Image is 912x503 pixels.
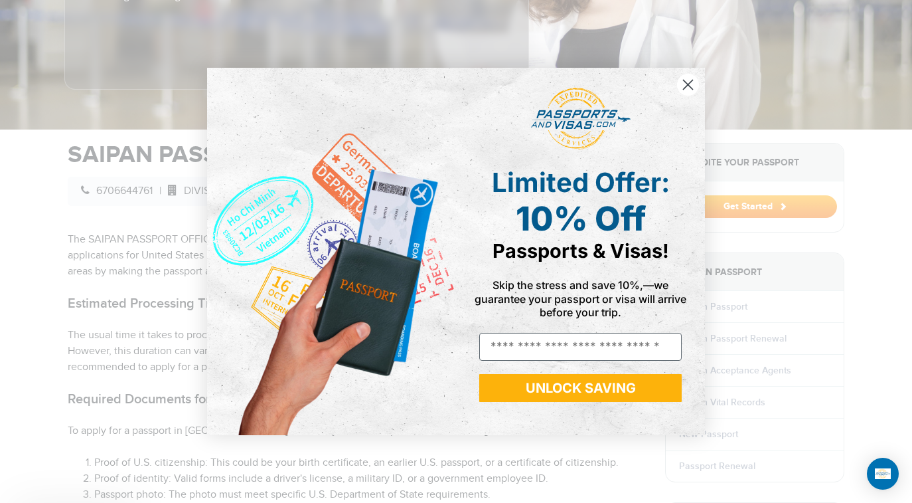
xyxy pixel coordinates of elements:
[867,458,899,490] div: Open Intercom Messenger
[479,374,682,402] button: UNLOCK SAVING
[475,278,686,318] span: Skip the stress and save 10%,—we guarantee your passport or visa will arrive before your trip.
[207,68,456,435] img: de9cda0d-0715-46ca-9a25-073762a91ba7.png
[493,239,669,262] span: Passports & Visas!
[492,166,670,199] span: Limited Offer:
[531,88,631,150] img: passports and visas
[516,199,646,239] span: 10% Off
[676,73,700,96] button: Close dialog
